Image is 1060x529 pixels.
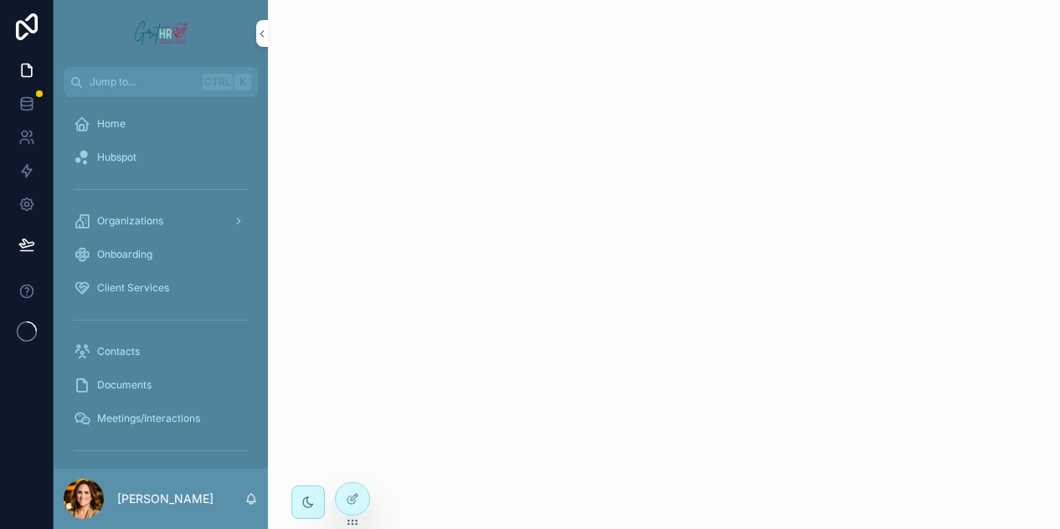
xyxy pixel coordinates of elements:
div: scrollable content [54,97,268,469]
span: K [236,75,250,89]
a: Client Services [64,273,258,303]
span: Jump to... [90,75,196,89]
a: Home [64,109,258,139]
button: Jump to...CtrlK [64,67,258,97]
a: Onboarding [64,239,258,270]
span: Hubspot [97,151,136,164]
span: Ctrl [203,74,233,90]
span: Meetings/Interactions [97,412,200,425]
a: Documents [64,370,258,400]
p: [PERSON_NAME] [117,490,214,507]
span: Contacts [97,345,140,358]
span: Client Services [97,281,169,295]
span: Onboarding [97,248,152,261]
span: Home [97,117,126,131]
span: Documents [97,378,152,392]
img: App logo [134,20,188,47]
a: Organizations [64,206,258,236]
span: Organizations [97,214,163,228]
a: Meetings/Interactions [64,403,258,434]
a: Contacts [64,336,258,367]
a: Hubspot [64,142,258,172]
